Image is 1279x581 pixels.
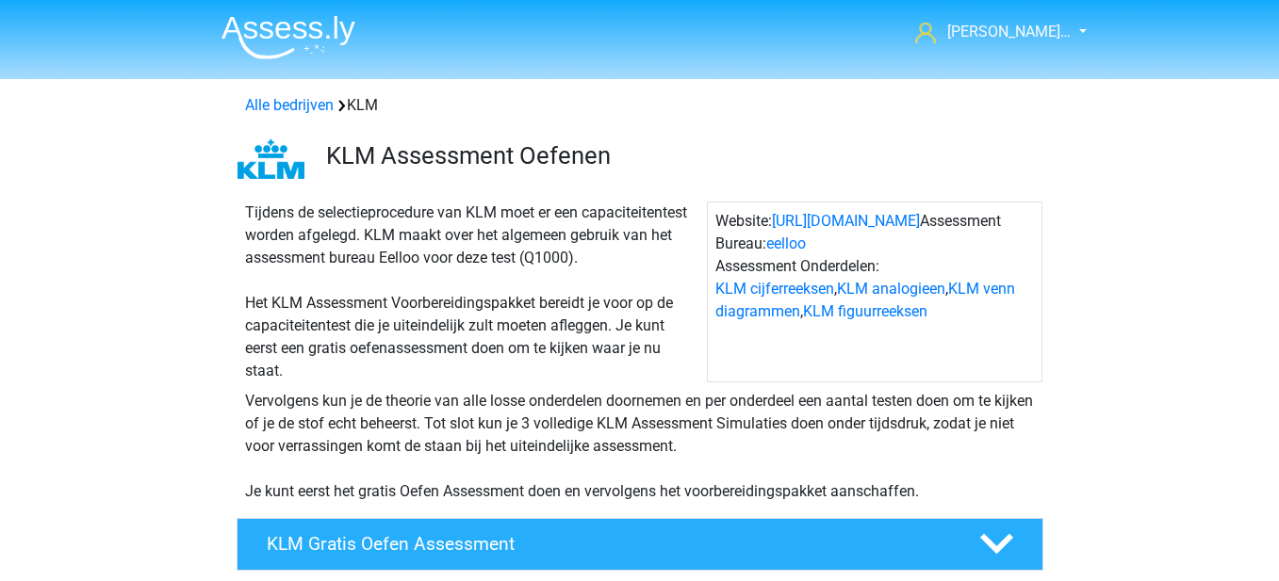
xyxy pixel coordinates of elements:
a: KLM cijferreeksen [715,280,834,298]
a: KLM Gratis Oefen Assessment [229,518,1051,571]
a: Alle bedrijven [245,96,334,114]
a: KLM figuurreeksen [803,302,927,320]
span: [PERSON_NAME]… [947,23,1071,40]
div: KLM [238,94,1042,117]
a: [PERSON_NAME]… [908,21,1073,43]
div: Tijdens de selectieprocedure van KLM moet er een capaciteitentest worden afgelegd. KLM maakt over... [238,202,707,382]
a: eelloo [766,234,806,252]
a: KLM analogieen [837,280,945,298]
div: Website: Assessment Bureau: Assessment Onderdelen: , , , [707,202,1042,382]
h4: KLM Gratis Oefen Assessment [267,533,949,555]
a: [URL][DOMAIN_NAME] [772,212,920,230]
img: Assessly [221,15,355,59]
div: Vervolgens kun je de theorie van alle losse onderdelen doornemen en per onderdeel een aantal test... [238,390,1042,503]
h3: KLM Assessment Oefenen [326,141,1028,170]
a: KLM venn diagrammen [715,280,1015,320]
